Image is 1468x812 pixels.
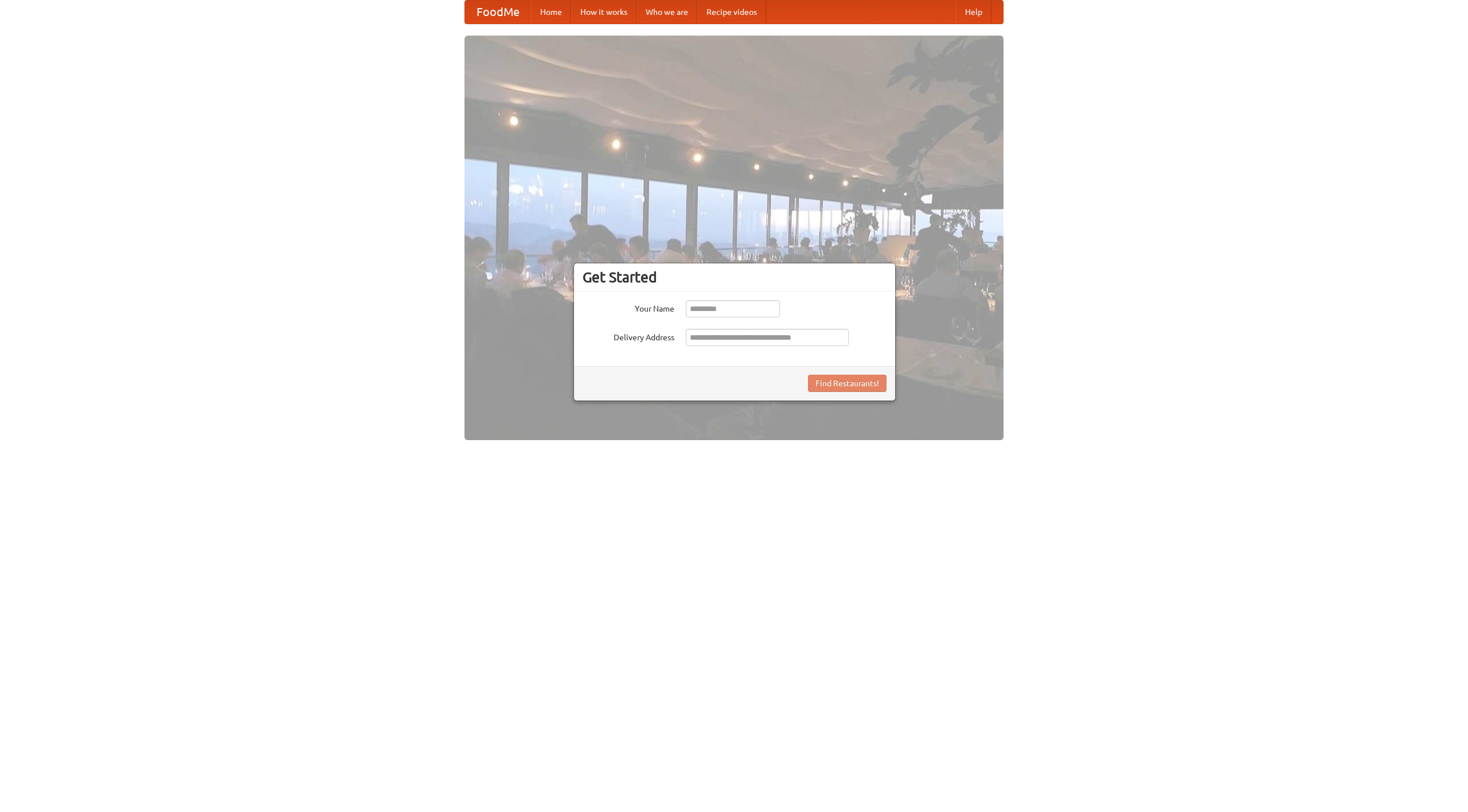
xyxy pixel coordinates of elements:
a: Recipe videos [697,1,766,24]
a: Home [531,1,571,24]
h3: Get Started [583,269,887,286]
a: How it works [571,1,637,24]
a: Who we are [637,1,697,24]
button: Find Restaurants! [808,375,887,392]
label: Your Name [583,300,674,314]
a: Help [956,1,991,24]
label: Delivery Address [583,329,674,343]
a: FoodMe [465,1,531,24]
